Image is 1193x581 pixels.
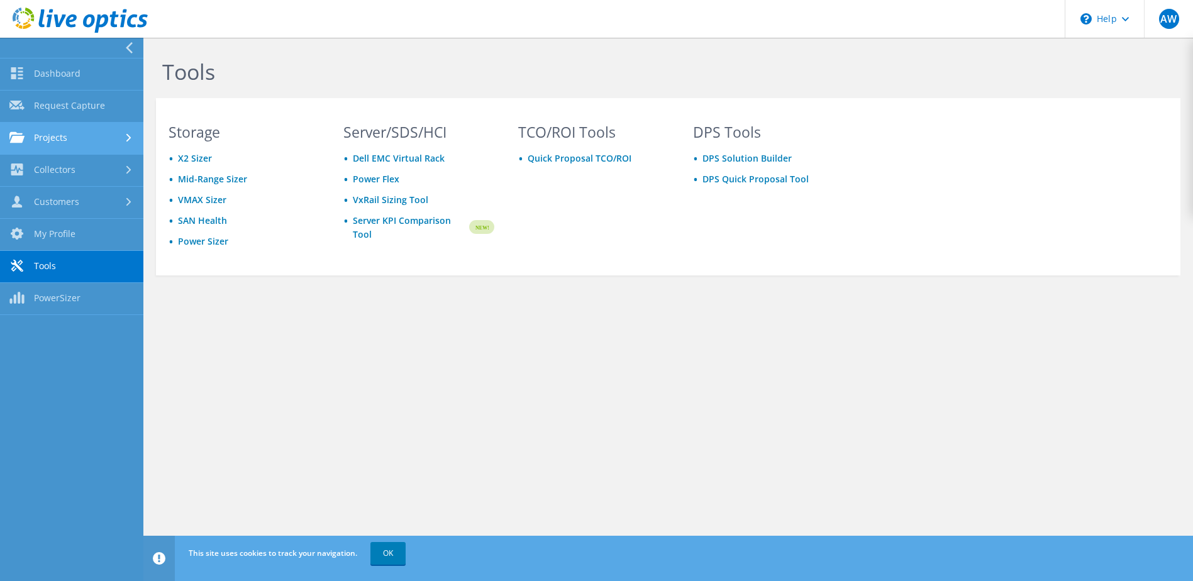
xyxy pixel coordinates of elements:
a: Server KPI Comparison Tool [353,214,467,241]
a: Mid-Range Sizer [178,173,247,185]
span: AW [1159,9,1179,29]
a: DPS Quick Proposal Tool [702,173,809,185]
span: This site uses cookies to track your navigation. [189,548,357,558]
a: VxRail Sizing Tool [353,194,428,206]
a: Dell EMC Virtual Rack [353,152,445,164]
a: OK [370,542,406,565]
a: DPS Solution Builder [702,152,792,164]
a: Quick Proposal TCO/ROI [528,152,631,164]
a: X2 Sizer [178,152,212,164]
a: Power Sizer [178,235,228,247]
h3: TCO/ROI Tools [518,125,669,139]
a: Power Flex [353,173,399,185]
a: SAN Health [178,214,227,226]
svg: \n [1080,13,1092,25]
h3: Server/SDS/HCI [343,125,494,139]
img: new-badge.svg [467,213,494,242]
h1: Tools [162,58,1011,85]
h3: Storage [169,125,319,139]
h3: DPS Tools [693,125,844,139]
a: VMAX Sizer [178,194,226,206]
